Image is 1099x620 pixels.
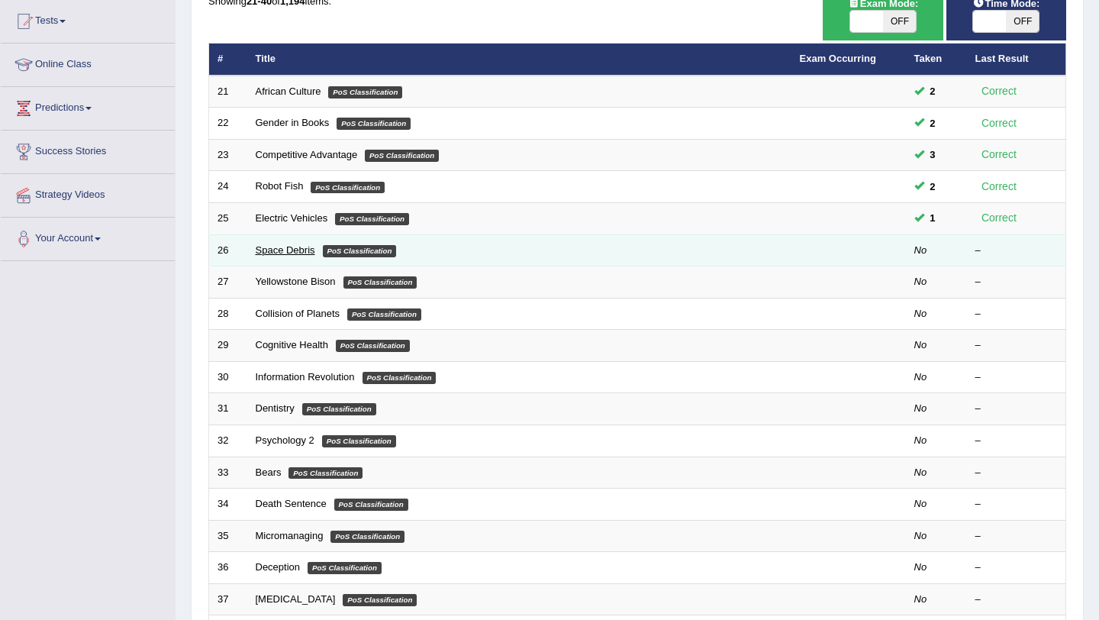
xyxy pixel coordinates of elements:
[975,402,1058,416] div: –
[914,498,927,509] em: No
[924,147,942,163] span: You can still take this question
[914,276,927,287] em: No
[256,86,321,97] a: African Culture
[1,87,175,125] a: Predictions
[914,244,927,256] em: No
[975,275,1058,289] div: –
[924,115,942,131] span: You can still take this question
[323,245,397,257] em: PoS Classification
[209,361,247,393] td: 30
[247,44,791,76] th: Title
[914,561,927,573] em: No
[883,11,916,32] span: OFF
[975,338,1058,353] div: –
[1,44,175,82] a: Online Class
[256,149,358,160] a: Competitive Advantage
[914,434,927,446] em: No
[1,131,175,169] a: Success Stories
[209,234,247,266] td: 26
[975,178,1023,195] div: Correct
[256,402,295,414] a: Dentistry
[343,276,417,289] em: PoS Classification
[256,276,336,287] a: Yellowstone Bison
[924,83,942,99] span: You can still take this question
[975,82,1023,100] div: Correct
[288,467,363,480] em: PoS Classification
[975,529,1058,544] div: –
[337,118,411,130] em: PoS Classification
[334,499,408,511] em: PoS Classification
[256,371,355,383] a: Information Revolution
[322,435,396,447] em: PoS Classification
[330,531,404,543] em: PoS Classification
[256,434,314,446] a: Psychology 2
[1,174,175,212] a: Strategy Videos
[336,340,410,352] em: PoS Classification
[256,561,301,573] a: Deception
[256,593,336,605] a: [MEDICAL_DATA]
[924,179,942,195] span: You can still take this question
[209,425,247,457] td: 32
[975,593,1058,607] div: –
[209,489,247,521] td: 34
[209,266,247,299] td: 27
[975,497,1058,512] div: –
[975,560,1058,575] div: –
[914,530,927,541] em: No
[209,44,247,76] th: #
[256,308,340,319] a: Collision of Planets
[975,244,1058,258] div: –
[209,552,247,584] td: 36
[209,76,247,108] td: 21
[209,171,247,203] td: 24
[914,467,927,478] em: No
[975,209,1023,227] div: Correct
[256,117,330,128] a: Gender in Books
[256,339,328,350] a: Cognitive Health
[209,298,247,330] td: 28
[256,467,282,478] a: Bears
[209,520,247,552] td: 35
[343,594,417,606] em: PoS Classification
[906,44,967,76] th: Taken
[914,308,927,319] em: No
[209,583,247,615] td: 37
[209,139,247,171] td: 23
[256,212,328,224] a: Electric Vehicles
[914,339,927,350] em: No
[209,393,247,425] td: 31
[975,115,1023,132] div: Correct
[975,370,1058,385] div: –
[302,403,376,415] em: PoS Classification
[328,86,402,98] em: PoS Classification
[256,498,327,509] a: Death Sentence
[209,330,247,362] td: 29
[914,371,927,383] em: No
[209,457,247,489] td: 33
[914,593,927,605] em: No
[924,210,942,226] span: You can still take this question
[308,562,382,574] em: PoS Classification
[975,146,1023,163] div: Correct
[365,150,439,162] em: PoS Classification
[256,180,304,192] a: Robot Fish
[256,530,324,541] a: Micromanaging
[209,108,247,140] td: 22
[1006,11,1039,32] span: OFF
[1,218,175,256] a: Your Account
[975,466,1058,480] div: –
[975,307,1058,321] div: –
[347,308,421,321] em: PoS Classification
[311,182,385,194] em: PoS Classification
[335,213,409,225] em: PoS Classification
[363,372,437,384] em: PoS Classification
[975,434,1058,448] div: –
[256,244,315,256] a: Space Debris
[914,402,927,414] em: No
[967,44,1066,76] th: Last Result
[800,53,876,64] a: Exam Occurring
[209,203,247,235] td: 25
